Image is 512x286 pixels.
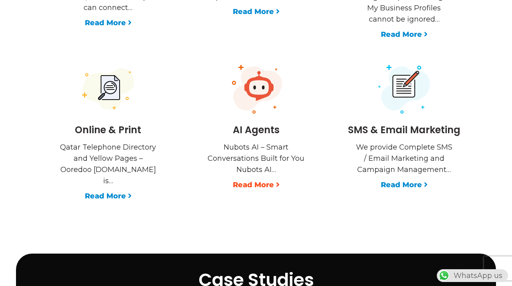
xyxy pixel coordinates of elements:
[58,142,158,186] p: Qatar Telephone Directory and Yellow Pages – Ooredoo [DOMAIN_NAME] is…
[354,142,454,175] p: We provide Complete SMS / Email Marketing and Campaign Management…
[381,29,428,40] a: Read More
[192,124,320,136] h3: AI Agents
[233,179,280,190] a: Read More
[85,17,132,28] a: Read More
[340,124,468,136] h3: SMS & Email Marketing
[438,269,450,282] img: WhatsApp
[206,142,306,175] p: Nubots AI – Smart Conversations Built for You Nubots AI…
[233,6,280,17] a: Read More
[437,269,508,282] div: WhatsApp us
[381,179,428,190] a: Read More
[85,190,132,202] a: Read More
[437,271,508,280] a: WhatsAppWhatsApp us
[44,124,172,136] h3: Online & Print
